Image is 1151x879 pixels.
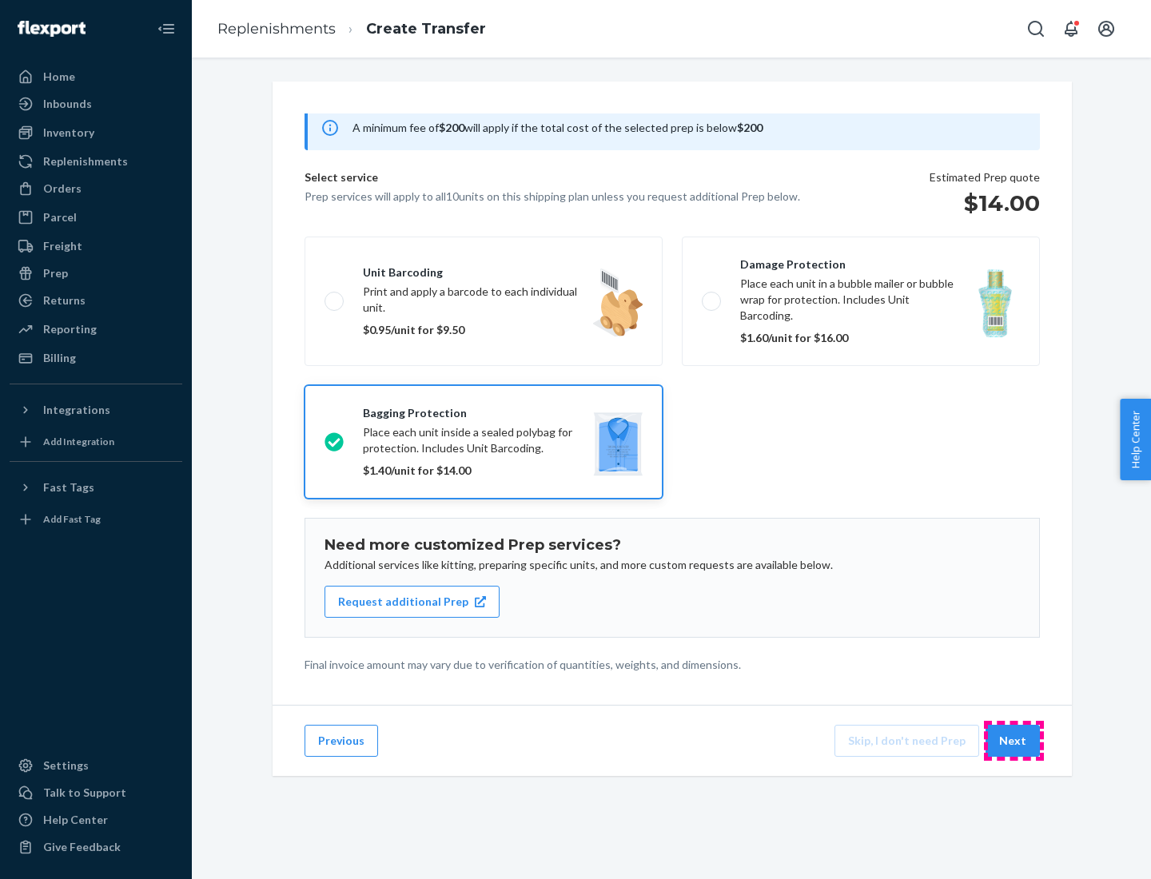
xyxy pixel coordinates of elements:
a: Add Integration [10,429,182,455]
div: Replenishments [43,153,128,169]
button: Request additional Prep [325,586,500,618]
div: Talk to Support [43,785,126,801]
div: Parcel [43,209,77,225]
a: Create Transfer [366,20,486,38]
div: Fast Tags [43,479,94,495]
div: Freight [43,238,82,254]
button: Open Search Box [1020,13,1052,45]
div: Inbounds [43,96,92,112]
a: Home [10,64,182,89]
a: Prep [10,261,182,286]
button: Previous [305,725,378,757]
a: Orders [10,176,182,201]
div: Add Fast Tag [43,512,101,526]
a: Replenishments [217,20,336,38]
img: Flexport logo [18,21,86,37]
p: Select service [305,169,800,189]
a: Help Center [10,807,182,833]
div: Reporting [43,321,97,337]
div: Settings [43,758,89,774]
a: Add Fast Tag [10,507,182,532]
h1: Need more customized Prep services? [325,538,1020,554]
b: $200 [439,121,464,134]
a: Returns [10,288,182,313]
button: Help Center [1120,399,1151,480]
ol: breadcrumbs [205,6,499,53]
a: Talk to Support [10,780,182,805]
button: Open notifications [1055,13,1087,45]
div: Inventory [43,125,94,141]
a: Freight [10,233,182,259]
button: Close Navigation [150,13,182,45]
p: Estimated Prep quote [930,169,1040,185]
button: Skip, I don't need Prep [834,725,979,757]
button: Next [986,725,1040,757]
p: Additional services like kitting, preparing specific units, and more custom requests are availabl... [325,557,1020,573]
a: Inbounds [10,91,182,117]
div: Prep [43,265,68,281]
div: Help Center [43,812,108,828]
a: Inventory [10,120,182,145]
div: Orders [43,181,82,197]
button: Fast Tags [10,475,182,500]
p: Final invoice amount may vary due to verification of quantities, weights, and dimensions. [305,657,1040,673]
a: Parcel [10,205,182,230]
a: Billing [10,345,182,371]
div: Returns [43,292,86,308]
a: Settings [10,753,182,778]
b: $200 [737,121,763,134]
button: Integrations [10,397,182,423]
button: Give Feedback [10,834,182,860]
div: Give Feedback [43,839,121,855]
button: Open account menu [1090,13,1122,45]
a: Reporting [10,316,182,342]
div: Home [43,69,75,85]
div: Integrations [43,402,110,418]
h1: $14.00 [930,189,1040,217]
p: Prep services will apply to all 10 units on this shipping plan unless you request additional Prep... [305,189,800,205]
div: Billing [43,350,76,366]
a: Replenishments [10,149,182,174]
span: A minimum fee of will apply if the total cost of the selected prep is below [352,121,763,134]
div: Add Integration [43,435,114,448]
